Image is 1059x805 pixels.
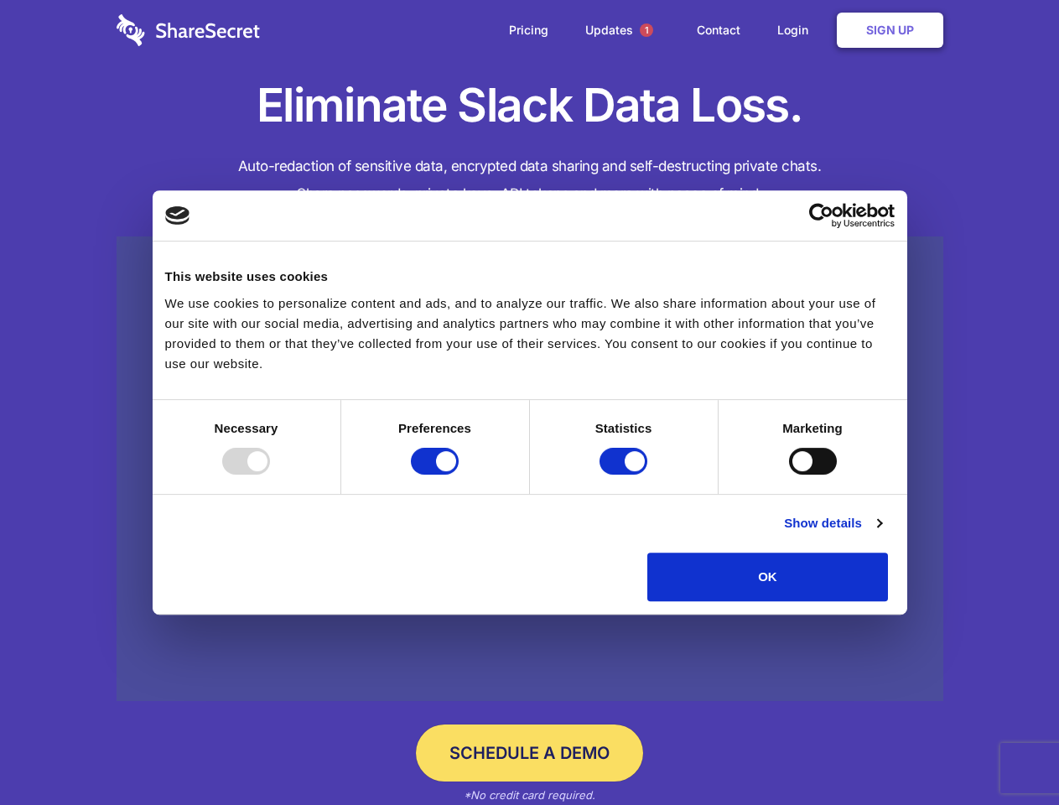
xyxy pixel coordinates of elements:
h1: Eliminate Slack Data Loss. [117,75,943,136]
img: logo [165,206,190,225]
strong: Preferences [398,421,471,435]
img: logo-wordmark-white-trans-d4663122ce5f474addd5e946df7df03e33cb6a1c49d2221995e7729f52c070b2.svg [117,14,260,46]
strong: Statistics [595,421,652,435]
a: Contact [680,4,757,56]
a: Sign Up [837,13,943,48]
span: 1 [640,23,653,37]
div: This website uses cookies [165,267,895,287]
div: We use cookies to personalize content and ads, and to analyze our traffic. We also share informat... [165,293,895,374]
a: Pricing [492,4,565,56]
em: *No credit card required. [464,788,595,802]
a: Usercentrics Cookiebot - opens in a new window [748,203,895,228]
h4: Auto-redaction of sensitive data, encrypted data sharing and self-destructing private chats. Shar... [117,153,943,208]
strong: Marketing [782,421,843,435]
button: OK [647,553,888,601]
a: Show details [784,513,881,533]
strong: Necessary [215,421,278,435]
a: Wistia video thumbnail [117,236,943,702]
a: Login [761,4,833,56]
a: Schedule a Demo [416,724,643,782]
